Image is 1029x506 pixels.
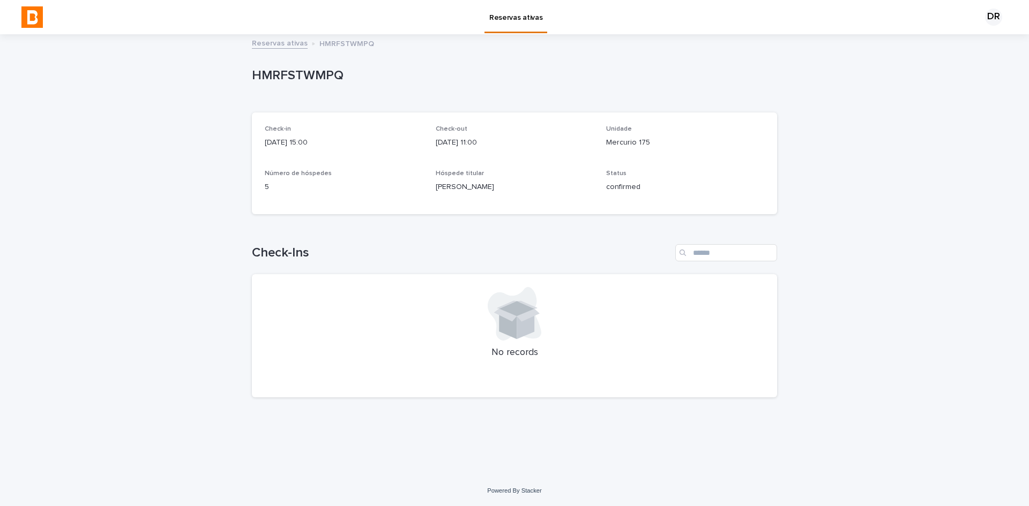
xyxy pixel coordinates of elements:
div: DR [985,9,1002,26]
a: Reservas ativas [252,36,308,49]
span: Número de hóspedes [265,170,332,177]
img: NnDbqpVWR6iGvzpSnmHx [21,6,43,28]
p: [DATE] 15:00 [265,137,423,148]
p: [PERSON_NAME] [436,182,594,193]
p: [DATE] 11:00 [436,137,594,148]
h1: Check-Ins [252,245,671,261]
p: Mercurio 175 [606,137,764,148]
p: HMRFSTWMPQ [252,68,773,84]
p: 5 [265,182,423,193]
span: Check-in [265,126,291,132]
span: Check-out [436,126,467,132]
p: No records [265,347,764,359]
span: Unidade [606,126,632,132]
p: confirmed [606,182,764,193]
span: Hóspede titular [436,170,484,177]
p: HMRFSTWMPQ [319,37,374,49]
input: Search [675,244,777,261]
a: Powered By Stacker [487,487,541,494]
span: Status [606,170,627,177]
